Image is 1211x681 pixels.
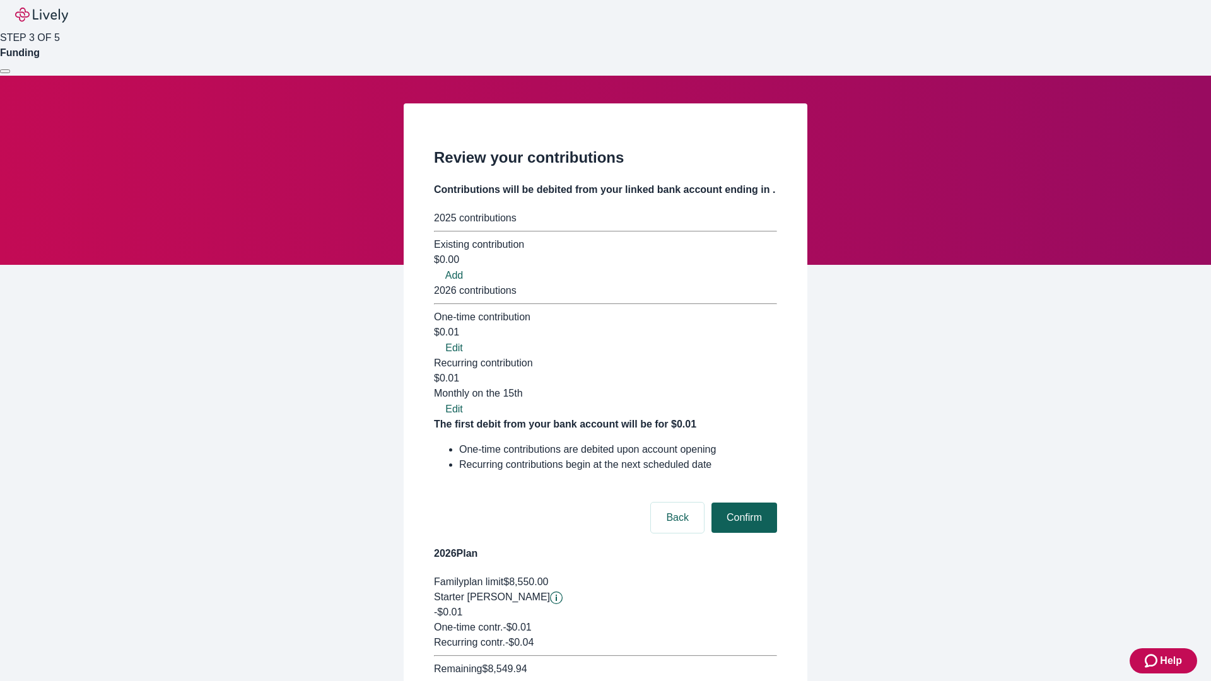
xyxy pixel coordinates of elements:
[434,340,474,356] button: Edit
[459,457,777,472] li: Recurring contributions begin at the next scheduled date
[651,503,704,533] button: Back
[1160,653,1182,668] span: Help
[434,591,550,602] span: Starter [PERSON_NAME]
[434,607,462,617] span: -$0.01
[550,591,563,604] svg: Starter penny details
[434,252,777,267] div: $0.00
[434,637,505,648] span: Recurring contr.
[550,591,563,604] button: Lively will contribute $0.01 to establish your account
[1145,653,1160,668] svg: Zendesk support icon
[434,576,503,587] span: Family plan limit
[434,310,777,325] div: One-time contribution
[711,503,777,533] button: Confirm
[434,268,474,283] button: Add
[434,325,777,340] div: $0.01
[434,283,777,298] div: 2026 contributions
[434,622,503,632] span: One-time contr.
[434,211,777,226] div: 2025 contributions
[434,546,777,561] h4: 2026 Plan
[434,402,474,417] button: Edit
[459,442,777,457] li: One-time contributions are debited upon account opening
[434,371,777,401] div: $0.01
[505,637,534,648] span: - $0.04
[434,146,777,169] h2: Review your contributions
[434,237,777,252] div: Existing contribution
[434,663,482,674] span: Remaining
[434,419,696,429] strong: The first debit from your bank account will be for $0.01
[503,622,531,632] span: - $0.01
[434,356,777,371] div: Recurring contribution
[15,8,68,23] img: Lively
[434,386,777,401] div: Monthly on the 15th
[503,576,548,587] span: $8,550.00
[434,182,777,197] h4: Contributions will be debited from your linked bank account ending in .
[482,663,527,674] span: $8,549.94
[1130,648,1197,673] button: Zendesk support iconHelp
